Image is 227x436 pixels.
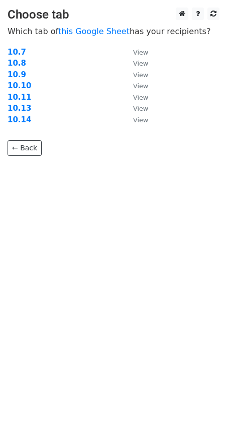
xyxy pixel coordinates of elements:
[133,105,148,112] small: View
[123,115,148,124] a: View
[123,104,148,113] a: View
[123,48,148,57] a: View
[133,49,148,56] small: View
[8,26,219,37] p: Which tab of has your recipients?
[8,93,31,102] a: 10.11
[123,81,148,90] a: View
[8,8,219,22] h3: Choose tab
[133,60,148,67] small: View
[8,104,31,113] a: 10.13
[8,115,31,124] a: 10.14
[8,48,26,57] a: 10.7
[8,140,42,156] a: ← Back
[58,27,130,36] a: this Google Sheet
[133,116,148,124] small: View
[133,82,148,90] small: View
[8,59,26,68] a: 10.8
[123,59,148,68] a: View
[123,93,148,102] a: View
[8,81,31,90] a: 10.10
[123,70,148,79] a: View
[8,70,26,79] a: 10.9
[133,94,148,101] small: View
[133,71,148,79] small: View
